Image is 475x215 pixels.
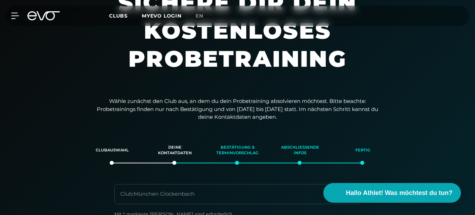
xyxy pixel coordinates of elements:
[346,188,452,198] span: Hallo Athlet! Was möchtest du tun?
[109,12,142,19] a: Clubs
[90,141,135,160] div: Clubauswahl
[278,141,323,160] div: Abschließende Infos
[196,12,212,20] a: en
[196,13,203,19] span: en
[152,141,197,160] div: Deine Kontaktdaten
[340,141,385,160] div: Fertig
[142,13,182,19] a: MYEVO LOGIN
[323,183,461,203] button: Hallo Athlet! Was möchtest du tun?
[109,13,128,19] span: Clubs
[97,97,378,121] p: Wähle zunächst den Club aus, an dem du dein Probetraining absolvieren möchtest. Bitte beachte: Pr...
[215,141,260,160] div: Bestätigung & Terminvorschlag
[120,190,195,198] div: Club : München Glockenbach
